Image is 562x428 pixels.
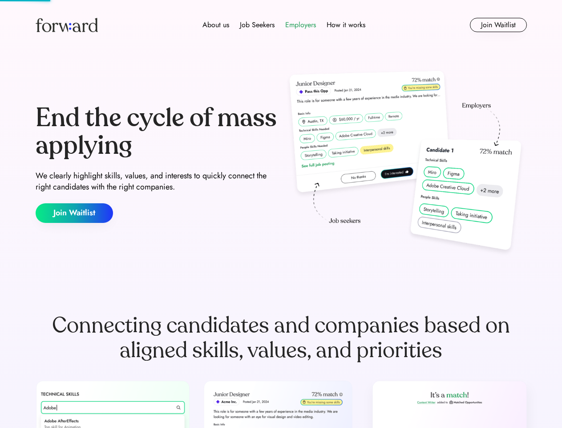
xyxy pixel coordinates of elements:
[36,104,278,159] div: End the cycle of mass applying
[327,20,365,30] div: How it works
[285,20,316,30] div: Employers
[285,68,527,259] img: hero-image.png
[36,313,527,363] div: Connecting candidates and companies based on aligned skills, values, and priorities
[240,20,275,30] div: Job Seekers
[36,170,278,193] div: We clearly highlight skills, values, and interests to quickly connect the right candidates with t...
[470,18,527,32] button: Join Waitlist
[202,20,229,30] div: About us
[36,203,113,223] button: Join Waitlist
[36,18,98,32] img: Forward logo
